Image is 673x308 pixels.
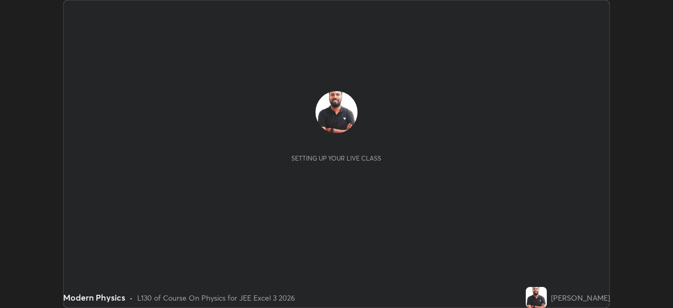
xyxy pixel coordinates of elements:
img: 08faf541e4d14fc7b1a5b06c1cc58224.jpg [315,91,358,133]
img: 08faf541e4d14fc7b1a5b06c1cc58224.jpg [526,287,547,308]
div: • [129,292,133,303]
div: Setting up your live class [291,154,381,162]
div: L130 of Course On Physics for JEE Excel 3 2026 [137,292,295,303]
div: [PERSON_NAME] [551,292,610,303]
div: Modern Physics [63,291,125,304]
